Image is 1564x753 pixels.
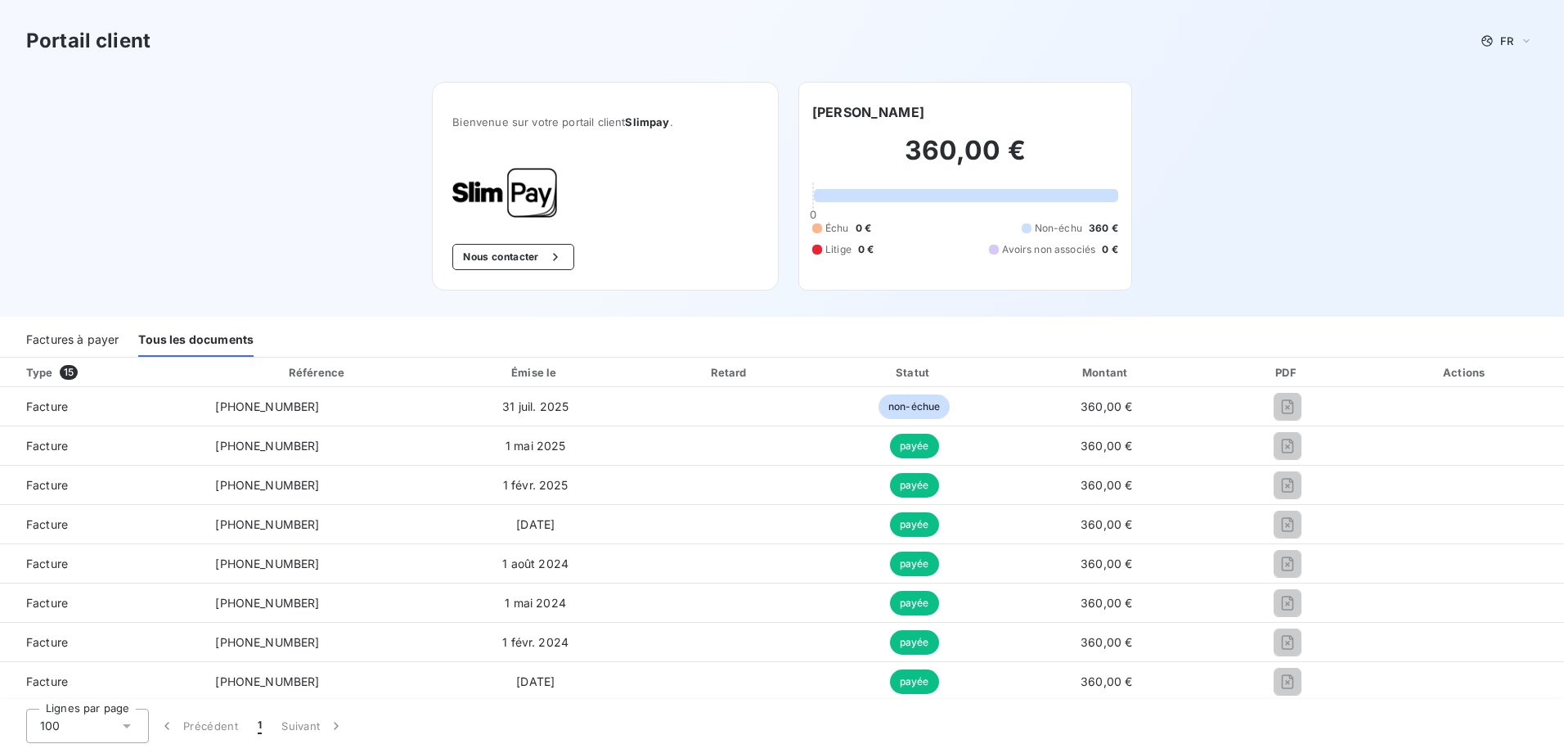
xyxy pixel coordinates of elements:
[452,168,557,218] img: Company logo
[149,709,248,743] button: Précédent
[138,322,254,357] div: Tous les documents
[502,557,569,570] span: 1 août 2024
[516,674,555,688] span: [DATE]
[1500,34,1513,47] span: FR
[215,517,319,531] span: [PHONE_NUMBER]
[1370,364,1561,381] div: Actions
[890,630,939,655] span: payée
[890,670,939,694] span: payée
[1081,557,1132,570] span: 360,00 €
[16,364,199,381] div: Type
[640,364,820,381] div: Retard
[215,635,319,649] span: [PHONE_NUMBER]
[215,439,319,453] span: [PHONE_NUMBER]
[890,512,939,537] span: payée
[215,557,319,570] span: [PHONE_NUMBER]
[13,399,189,415] span: Facture
[890,473,939,498] span: payée
[812,102,924,122] h6: [PERSON_NAME]
[13,595,189,611] span: Facture
[215,596,319,610] span: [PHONE_NUMBER]
[1081,478,1132,492] span: 360,00 €
[503,478,569,492] span: 1 févr. 2025
[13,556,189,572] span: Facture
[215,478,319,492] span: [PHONE_NUMBER]
[1081,596,1132,610] span: 360,00 €
[1211,364,1364,381] div: PDF
[502,635,569,649] span: 1 févr. 2024
[1035,221,1082,236] span: Non-échu
[810,208,816,221] span: 0
[13,438,189,454] span: Facture
[505,596,566,610] span: 1 mai 2024
[258,718,262,734] span: 1
[890,591,939,615] span: payée
[60,365,78,380] span: 15
[40,718,60,734] span: 100
[215,399,319,413] span: [PHONE_NUMBER]
[289,366,344,379] div: Référence
[502,399,569,413] span: 31 juil. 2025
[1081,674,1132,688] span: 360,00 €
[516,517,555,531] span: [DATE]
[1089,221,1118,236] span: 360 €
[1002,242,1095,257] span: Avoirs non associés
[879,395,950,419] span: non-échue
[13,516,189,533] span: Facture
[452,244,573,270] button: Nous contacter
[825,221,849,236] span: Échu
[858,242,874,257] span: 0 €
[13,674,189,690] span: Facture
[272,709,354,743] button: Suivant
[890,552,939,576] span: payée
[452,115,758,129] span: Bienvenue sur votre portail client .
[26,26,151,56] h3: Portail client
[812,134,1118,183] h2: 360,00 €
[26,322,119,357] div: Factures à payer
[1081,399,1132,413] span: 360,00 €
[248,709,272,743] button: 1
[1081,517,1132,531] span: 360,00 €
[506,439,566,453] span: 1 mai 2025
[438,364,634,381] div: Émise le
[13,477,189,494] span: Facture
[215,674,319,688] span: [PHONE_NUMBER]
[890,434,939,458] span: payée
[825,242,852,257] span: Litige
[1081,635,1132,649] span: 360,00 €
[856,221,871,236] span: 0 €
[13,634,189,651] span: Facture
[1102,242,1117,257] span: 0 €
[625,115,669,129] span: Slimpay
[1081,439,1132,453] span: 360,00 €
[1009,364,1205,381] div: Montant
[826,364,1001,381] div: Statut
